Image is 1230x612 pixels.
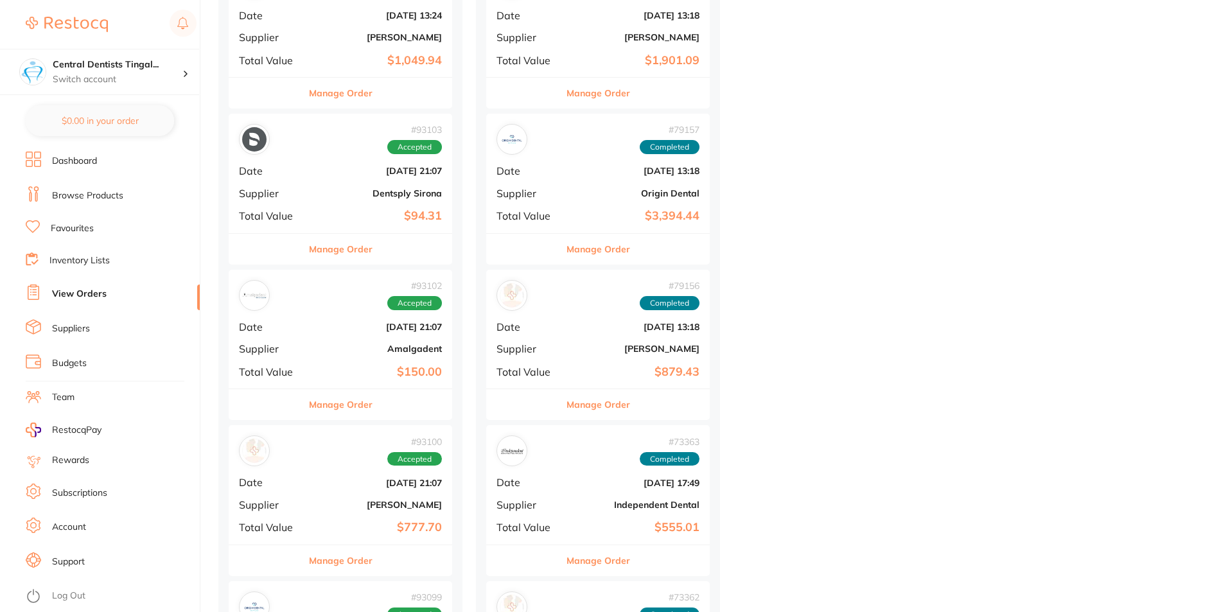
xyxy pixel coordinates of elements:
b: $150.00 [313,365,442,379]
span: Total Value [239,521,303,533]
a: Rewards [52,454,89,467]
b: [PERSON_NAME] [313,500,442,510]
a: Subscriptions [52,487,107,500]
a: Log Out [52,590,85,602]
img: RestocqPay [26,423,41,437]
button: Manage Order [309,78,373,109]
b: $777.70 [313,521,442,534]
span: Completed [640,452,699,466]
span: Completed [640,140,699,154]
span: Date [239,165,303,177]
span: Supplier [239,499,303,511]
span: # 93099 [387,592,442,602]
span: # 73362 [640,592,699,602]
span: Date [239,10,303,21]
a: Dashboard [52,155,97,168]
span: # 93102 [387,281,442,291]
span: RestocqPay [52,424,101,437]
span: Supplier [496,343,561,354]
span: # 93100 [387,437,442,447]
div: Adam Dental#93100AcceptedDate[DATE] 21:07Supplier[PERSON_NAME]Total Value$777.70Manage Order [229,425,452,576]
button: Manage Order [567,234,630,265]
a: Favourites [51,222,94,235]
a: View Orders [52,288,107,301]
b: $3,394.44 [571,209,699,223]
h4: Central Dentists Tingalpa [53,58,182,71]
span: Completed [640,296,699,310]
span: Accepted [387,140,442,154]
b: [DATE] 13:18 [571,10,699,21]
img: Dentsply Sirona [242,127,267,152]
a: Restocq Logo [26,10,108,39]
span: Date [496,321,561,333]
b: [DATE] 17:49 [571,478,699,488]
b: [DATE] 13:24 [313,10,442,21]
span: Total Value [239,210,303,222]
div: Dentsply Sirona#93103AcceptedDate[DATE] 21:07SupplierDentsply SironaTotal Value$94.31Manage Order [229,114,452,265]
span: Total Value [496,55,561,66]
img: Origin Dental [500,127,524,152]
a: Browse Products [52,189,123,202]
span: Total Value [239,366,303,378]
button: $0.00 in your order [26,105,174,136]
b: Amalgadent [313,344,442,354]
b: [DATE] 21:07 [313,478,442,488]
span: Accepted [387,452,442,466]
span: Supplier [496,188,561,199]
span: Total Value [496,521,561,533]
b: [PERSON_NAME] [571,32,699,42]
a: Suppliers [52,322,90,335]
span: Supplier [239,343,303,354]
div: Amalgadent#93102AcceptedDate[DATE] 21:07SupplierAmalgadentTotal Value$150.00Manage Order [229,270,452,421]
button: Manage Order [309,389,373,420]
a: Team [52,391,75,404]
button: Manage Order [567,545,630,576]
span: Date [239,476,303,488]
span: Date [496,476,561,488]
button: Manage Order [567,78,630,109]
b: Origin Dental [571,188,699,198]
a: Account [52,521,86,534]
a: RestocqPay [26,423,101,437]
b: [PERSON_NAME] [571,344,699,354]
span: # 73363 [640,437,699,447]
span: Supplier [239,188,303,199]
span: Accepted [387,296,442,310]
span: # 79156 [640,281,699,291]
span: Date [239,321,303,333]
b: [DATE] 21:07 [313,322,442,332]
b: [DATE] 13:18 [571,166,699,176]
b: Dentsply Sirona [313,188,442,198]
b: [DATE] 13:18 [571,322,699,332]
span: # 93103 [387,125,442,135]
p: Switch account [53,73,182,86]
b: [DATE] 21:07 [313,166,442,176]
b: $555.01 [571,521,699,534]
span: Date [496,165,561,177]
img: Adam Dental [242,439,267,463]
span: Supplier [496,499,561,511]
a: Support [52,555,85,568]
span: # 79157 [640,125,699,135]
b: Independent Dental [571,500,699,510]
img: Amalgadent [242,283,267,308]
b: [PERSON_NAME] [313,32,442,42]
b: $879.43 [571,365,699,379]
span: Date [496,10,561,21]
span: Total Value [496,210,561,222]
button: Manage Order [309,234,373,265]
img: Independent Dental [500,439,524,463]
img: Restocq Logo [26,17,108,32]
b: $1,049.94 [313,54,442,67]
button: Log Out [26,586,196,607]
a: Budgets [52,357,87,370]
span: Total Value [496,366,561,378]
span: Total Value [239,55,303,66]
a: Inventory Lists [49,254,110,267]
b: $94.31 [313,209,442,223]
img: Central Dentists Tingalpa [20,59,46,85]
b: $1,901.09 [571,54,699,67]
button: Manage Order [309,545,373,576]
button: Manage Order [567,389,630,420]
span: Supplier [239,31,303,43]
